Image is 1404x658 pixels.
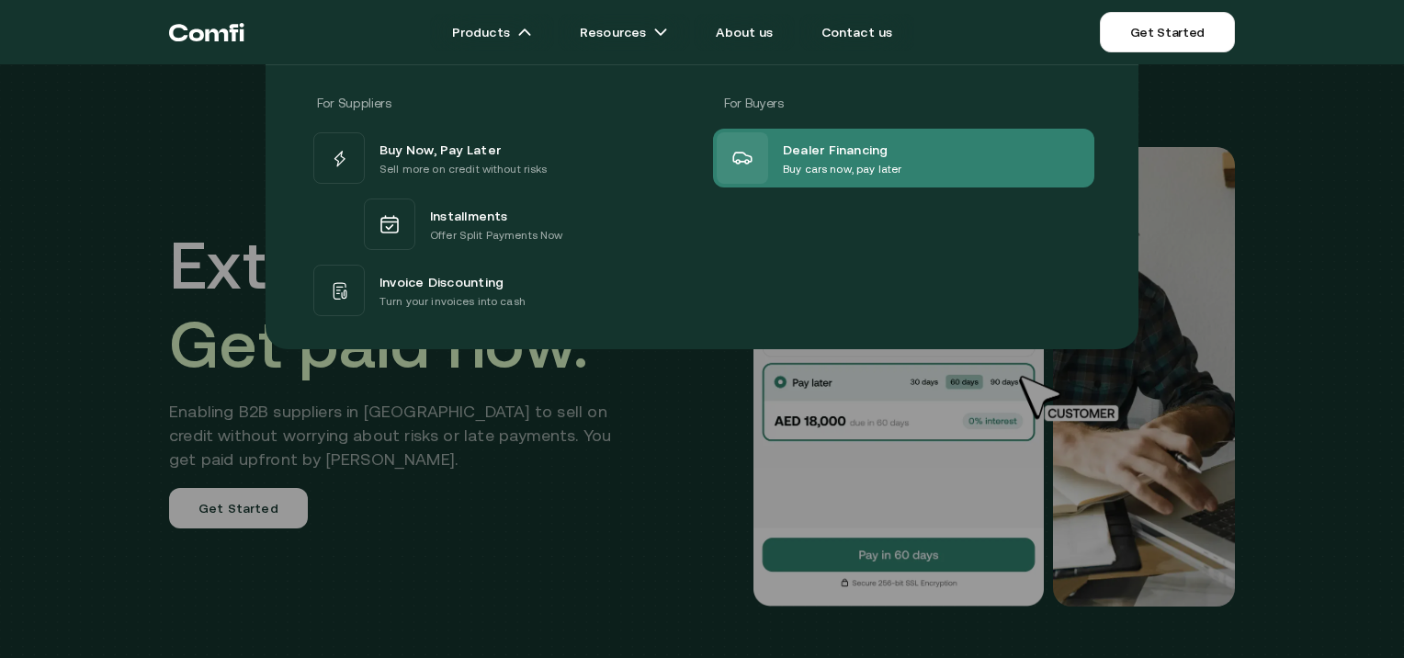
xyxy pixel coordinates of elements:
p: Sell more on credit without risks [379,160,548,178]
span: For Buyers [724,96,784,110]
a: InstallmentsOffer Split Payments Now [310,187,691,261]
a: Contact us [799,14,915,51]
span: For Suppliers [317,96,391,110]
a: Dealer FinancingBuy cars now, pay later [713,129,1094,187]
a: About us [694,14,795,51]
p: Buy cars now, pay later [783,160,901,178]
a: Return to the top of the Comfi home page [169,5,244,60]
p: Turn your invoices into cash [379,292,526,311]
a: Buy Now, Pay LaterSell more on credit without risks [310,129,691,187]
span: Buy Now, Pay Later [379,138,501,160]
a: Resourcesarrow icons [558,14,690,51]
img: arrow icons [653,25,668,40]
a: Productsarrow icons [430,14,554,51]
span: Dealer Financing [783,138,889,160]
a: Invoice DiscountingTurn your invoices into cash [310,261,691,320]
p: Offer Split Payments Now [430,226,562,244]
span: Installments [430,204,508,226]
img: arrow icons [517,25,532,40]
span: Invoice Discounting [379,270,504,292]
a: Get Started [1100,12,1235,52]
